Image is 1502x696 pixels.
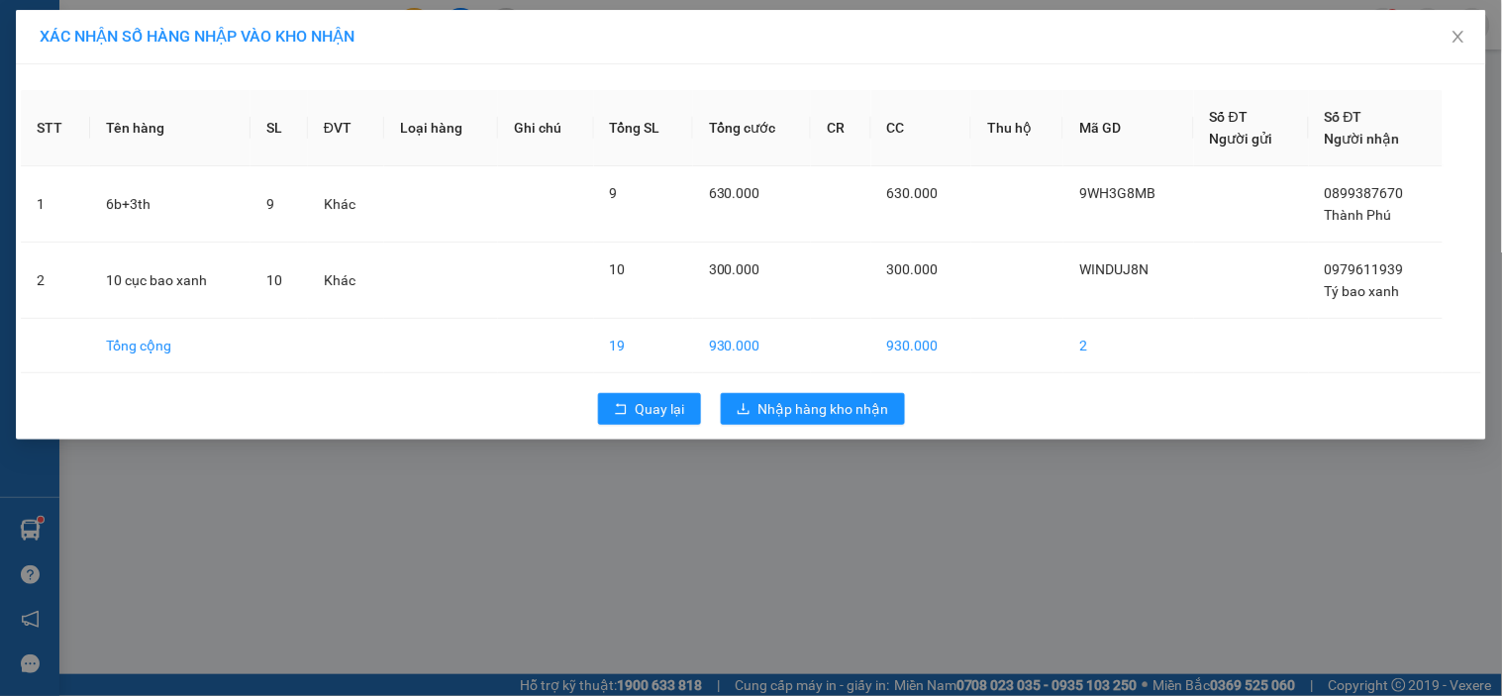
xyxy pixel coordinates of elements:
[871,319,971,373] td: 930.000
[1325,131,1400,147] span: Người nhận
[21,166,90,243] td: 1
[610,261,626,277] span: 10
[90,166,250,243] td: 6b+3th
[1325,207,1392,223] span: Thành Phú
[721,393,905,425] button: downloadNhập hàng kho nhận
[21,90,90,166] th: STT
[1451,29,1466,45] span: close
[693,90,812,166] th: Tổng cước
[177,53,250,68] span: [DATE] 10:11
[1210,109,1248,125] span: Số ĐT
[758,398,889,420] span: Nhập hàng kho nhận
[1325,109,1362,125] span: Số ĐT
[308,166,384,243] td: Khác
[177,137,359,171] span: 1TH+1HỒ SƠ
[636,398,685,420] span: Quay lại
[384,90,498,166] th: Loại hàng
[1079,261,1149,277] span: WINDUJ8N
[871,90,971,166] th: CC
[598,393,701,425] button: rollbackQuay lại
[1079,185,1155,201] span: 9WH3G8MB
[709,185,760,201] span: 630.000
[594,90,693,166] th: Tổng SL
[737,402,751,418] span: download
[693,319,812,373] td: 930.000
[614,402,628,418] span: rollback
[1325,185,1404,201] span: 0899387670
[90,90,250,166] th: Tên hàng
[266,272,282,288] span: 10
[21,243,90,319] td: 2
[887,185,939,201] span: 630.000
[250,90,308,166] th: SL
[266,196,274,212] span: 9
[50,14,133,44] b: Cô Hai
[308,243,384,319] td: Khác
[971,90,1063,166] th: Thu hộ
[498,90,594,166] th: Ghi chú
[1063,319,1194,373] td: 2
[1325,283,1400,299] span: Tý bao xanh
[90,319,250,373] td: Tổng cộng
[308,90,384,166] th: ĐVT
[1063,90,1194,166] th: Mã GD
[887,261,939,277] span: 300.000
[90,243,250,319] td: 10 cục bao xanh
[1210,131,1273,147] span: Người gửi
[177,108,248,132] span: AyunPa
[709,261,760,277] span: 300.000
[9,61,111,92] h2: 7AW9BDZR
[177,75,215,99] span: Gửi:
[1325,261,1404,277] span: 0979611939
[40,27,354,46] span: XÁC NHẬN SỐ HÀNG NHẬP VÀO KHO NHẬN
[811,90,870,166] th: CR
[610,185,618,201] span: 9
[1431,10,1486,65] button: Close
[594,319,693,373] td: 19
